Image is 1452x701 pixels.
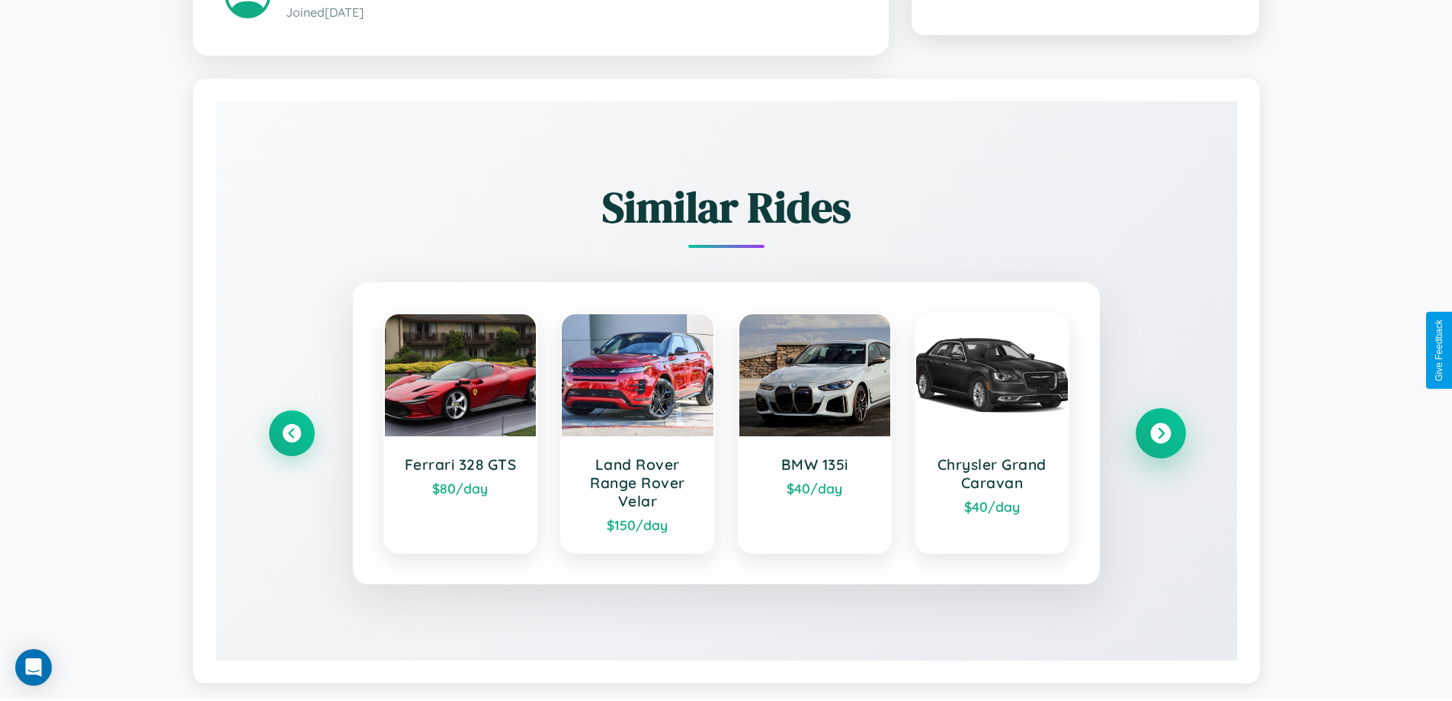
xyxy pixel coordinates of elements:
[738,313,893,554] a: BMW 135i$40/day
[286,2,857,24] p: Joined [DATE]
[577,455,698,510] h3: Land Rover Range Rover Velar
[383,313,538,554] a: Ferrari 328 GTS$80/day
[15,649,52,686] div: Open Intercom Messenger
[755,455,876,474] h3: BMW 135i
[931,498,1053,515] div: $ 40 /day
[400,480,521,497] div: $ 80 /day
[560,313,715,554] a: Land Rover Range Rover Velar$150/day
[400,455,521,474] h3: Ferrari 328 GTS
[931,455,1053,492] h3: Chrysler Grand Caravan
[755,480,876,497] div: $ 40 /day
[915,313,1069,554] a: Chrysler Grand Caravan$40/day
[269,178,1184,236] h2: Similar Rides
[1434,320,1444,381] div: Give Feedback
[577,516,698,533] div: $ 150 /day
